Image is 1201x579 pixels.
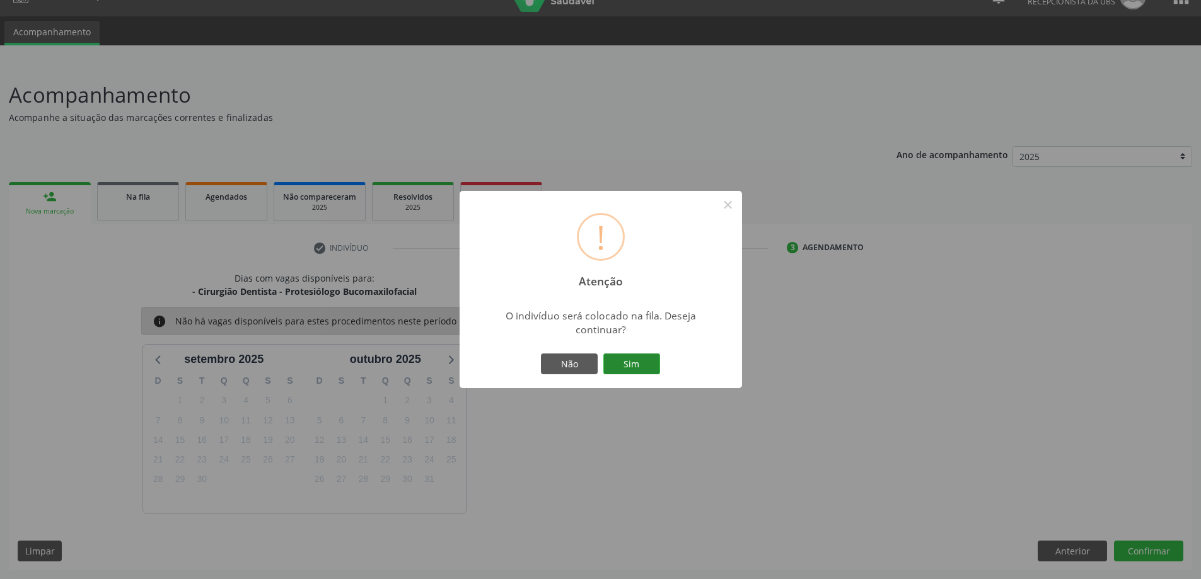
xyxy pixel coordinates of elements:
[489,309,712,336] div: O indivíduo será colocado na fila. Deseja continuar?
[717,194,739,215] button: Close this dialog
[541,353,598,375] button: Não
[603,353,660,375] button: Sim
[567,266,634,288] h2: Atenção
[596,215,605,259] div: !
